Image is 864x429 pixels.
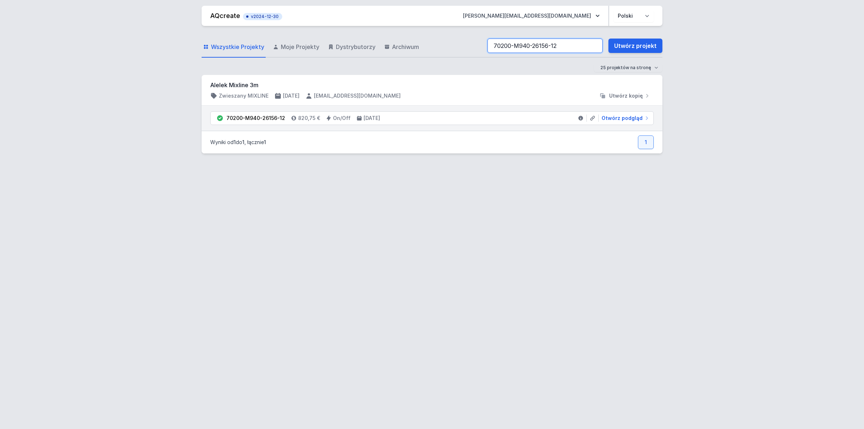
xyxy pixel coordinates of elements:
[226,115,285,122] div: 70200-M940-26156-12
[298,115,320,122] h4: 820,75 €
[392,43,419,51] span: Archiwum
[210,139,266,146] p: Wyniki od do , łącznie
[333,115,351,122] h4: On/Off
[457,9,606,22] button: [PERSON_NAME][EMAIL_ADDRESS][DOMAIN_NAME]
[327,37,377,58] a: Dystrybutorzy
[202,37,266,58] a: Wszystkie Projekty
[210,81,654,89] h3: Alelek Mixline 3m
[242,139,244,145] span: 1
[364,115,380,122] h4: [DATE]
[599,115,651,122] a: Otwórz podgląd
[314,92,401,99] h4: [EMAIL_ADDRESS][DOMAIN_NAME]
[219,92,269,99] h4: Zwieszany MIXLINE
[271,37,321,58] a: Moje Projekty
[596,92,654,99] button: Utwórz kopię
[210,12,240,19] a: AQcreate
[243,12,282,20] button: v2024-12-30
[609,92,643,99] span: Utwórz kopię
[264,139,266,145] span: 1
[283,92,300,99] h4: [DATE]
[487,39,603,53] input: Szukaj wśród projektów i wersji...
[211,43,264,51] span: Wszystkie Projekty
[247,14,279,19] span: v2024-12-30
[638,135,654,149] a: 1
[608,39,662,53] a: Utwórz projekt
[234,139,236,145] span: 1
[383,37,420,58] a: Archiwum
[602,115,643,122] span: Otwórz podgląd
[336,43,375,51] span: Dystrybutorzy
[613,9,654,22] select: Wybierz język
[281,43,319,51] span: Moje Projekty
